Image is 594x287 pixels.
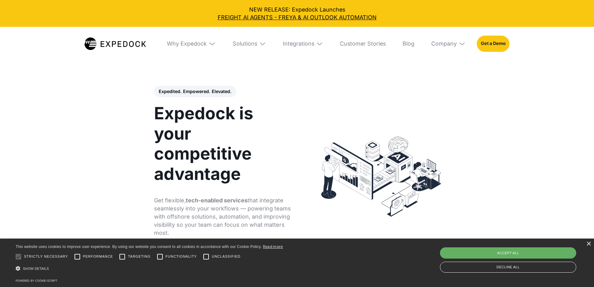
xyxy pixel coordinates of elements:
span: Performance [83,254,113,259]
span: This website uses cookies to improve user experience. By using our website you consent to all coo... [16,245,262,249]
div: Solutions [233,40,257,47]
div: Close [586,242,591,246]
span: Functionality [166,254,197,259]
div: Why Expedock [161,27,221,61]
a: Blog [397,27,420,61]
div: Company [431,40,457,47]
div: Integrations [277,27,329,61]
strong: tech-enabled services [186,197,248,204]
a: Powered by cookie-script [16,279,57,282]
h1: Expedock is your competitive advantage [154,103,292,184]
a: Customer Stories [334,27,391,61]
a: FREIGHT AI AGENTS - FREYA & AI OUTLOOK AUTOMATION [6,13,588,21]
span: Targeting [128,254,150,259]
div: Company [426,27,471,61]
div: Show details [16,264,283,274]
a: Read more [263,244,283,249]
a: Get a Demo [477,36,509,52]
span: Show details [23,267,49,270]
div: Why Expedock [167,40,207,47]
div: NEW RELEASE: Expedock Launches [6,6,588,21]
div: Solutions [227,27,272,61]
div: Integrations [283,40,314,47]
p: Get flexible, that integrate seamlessly into your workflows — powering teams with offshore soluti... [154,196,292,237]
span: Unclassified [212,254,240,259]
div: Accept all [440,247,576,259]
iframe: Chat Widget [563,257,594,287]
div: Decline all [440,262,576,273]
span: Strictly necessary [24,254,68,259]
